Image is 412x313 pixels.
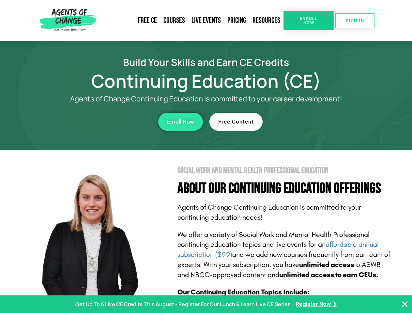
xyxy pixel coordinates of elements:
[98,13,283,28] nav: Menu
[209,113,263,131] a: Free Content
[46,95,366,103] p: Agents of Change Continuing Education is committed to your career development!
[401,300,409,308] button: Close Banner
[249,13,283,28] a: Resources
[167,119,194,125] span: Enroll Now
[177,288,309,296] b: Our Continuing Education Topics Include:
[158,113,203,131] a: Enroll Now
[160,13,188,28] a: Courses
[335,13,374,28] a: SIGN IN
[177,167,392,175] h2: Social Work and Mental Health Professional Education
[177,203,361,222] span: Agents of Change Continuing Education is committed to your continuing education needs!
[299,261,354,269] b: unlimited access
[296,300,337,309] a: Register Now ❯
[75,300,291,309] p: Get Up To 6 Live CE Credits This August - Register For Our Lunch & Learn Live CE Series
[135,13,160,28] a: Free CE
[188,13,224,28] a: Live Events
[294,16,324,25] span: Enroll Now
[346,19,364,23] span: SIGN IN
[20,73,392,88] h1: Continuing Education (CE)
[279,271,378,279] b: unlimited access to earn CEUs.
[177,181,392,196] h4: About Our Continuing Education Offerings
[224,13,249,28] a: Pricing
[20,57,392,67] h2: Build Your Skills and Earn CE Credits
[218,119,254,125] span: Free Content
[177,230,392,280] p: We offer a variety of Social Work and Mental Health Professional continuing education topics and ...
[283,11,334,30] a: Enroll Now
